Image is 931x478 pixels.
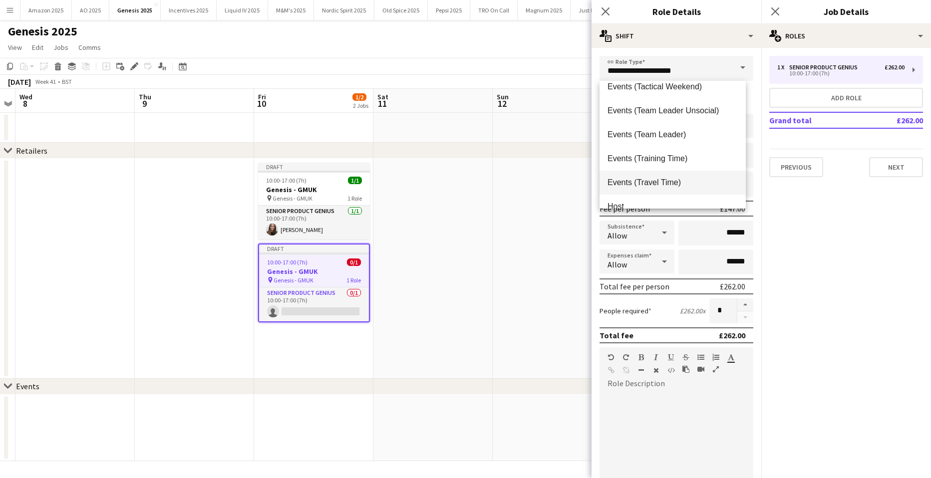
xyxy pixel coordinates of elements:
div: £262.00 [720,281,745,291]
div: Roles [761,24,931,48]
span: Events (Training Time) [608,154,738,163]
app-card-role: Senior Product Genius1/110:00-17:00 (7h)[PERSON_NAME] [258,206,370,239]
app-job-card: Draft10:00-17:00 (7h)0/1Genesis - GMUK Genesis - GMUK1 RoleSenior Product Genius0/110:00-17:00 (7h) [258,243,370,322]
span: Allow [608,259,627,269]
button: Liquid IV 2025 [217,0,268,20]
span: Thu [139,92,151,101]
button: Amazon 2025 [20,0,72,20]
div: Retailers [16,146,47,156]
div: 1 x [777,64,789,71]
span: Genesis - GMUK [274,276,313,284]
div: £262.00 x [680,306,705,315]
span: Edit [32,43,43,52]
a: Comms [74,41,105,54]
span: 9 [137,98,151,109]
span: 1 Role [347,195,362,202]
button: Genesis 2025 [109,0,161,20]
span: 1/2 [352,93,366,101]
span: Sun [497,92,509,101]
div: Events [16,381,39,391]
button: Ordered List [712,353,719,361]
label: People required [600,306,651,315]
a: Edit [28,41,47,54]
button: Redo [622,353,629,361]
span: Events (Travel Time) [608,178,738,187]
div: £147.00 [720,204,745,214]
div: £262.00 [719,330,745,340]
button: Pepsi 2025 [428,0,470,20]
div: 2 Jobs [353,102,368,109]
a: Jobs [49,41,72,54]
span: 10:00-17:00 (7h) [266,177,307,184]
button: Clear Formatting [652,366,659,374]
td: Grand total [769,112,864,128]
div: Draft [259,244,369,252]
app-job-card: Draft10:00-17:00 (7h)1/1Genesis - GMUK Genesis - GMUK1 RoleSenior Product Genius1/110:00-17:00 (7... [258,163,370,239]
button: Old Spice 2025 [374,0,428,20]
button: Bold [637,353,644,361]
h3: Role Details [592,5,761,18]
button: AO 2025 [72,0,109,20]
button: Magnum 2025 [518,0,571,20]
span: 11 [376,98,388,109]
span: 8 [18,98,32,109]
span: Week 41 [33,78,58,85]
button: Paste as plain text [682,365,689,373]
span: Events (Team Leader) [608,130,738,139]
span: 1 Role [346,276,361,284]
button: Horizontal Line [637,366,644,374]
button: Next [869,157,923,177]
span: Fri [258,92,266,101]
div: Fee per person [600,204,650,214]
button: Insert video [697,365,704,373]
span: 10 [257,98,266,109]
button: Undo [608,353,615,361]
div: Draft [258,163,370,171]
button: Previous [769,157,823,177]
h3: Genesis - GMUK [259,267,369,276]
span: 12 [495,98,509,109]
button: Nordic Spirit 2025 [314,0,374,20]
app-card-role: Senior Product Genius0/110:00-17:00 (7h) [259,287,369,321]
span: Events (Team Leader Unsocial) [608,106,738,115]
button: Fullscreen [712,365,719,373]
span: 0/1 [347,258,361,266]
div: Senior Product Genius [789,64,862,71]
button: Underline [667,353,674,361]
span: Events (Tactical Weekend) [608,82,738,91]
h3: Job Details [761,5,931,18]
button: Italic [652,353,659,361]
span: Comms [78,43,101,52]
button: Text Color [727,353,734,361]
div: £262.00 [885,64,905,71]
div: 10:00-17:00 (7h) [777,71,905,76]
a: View [4,41,26,54]
span: 10:00-17:00 (7h) [267,258,308,266]
h1: Genesis 2025 [8,24,77,39]
span: 1/1 [348,177,362,184]
h3: Genesis - GMUK [258,185,370,194]
button: Just Eat 2025 [571,0,621,20]
span: View [8,43,22,52]
div: Total fee per person [600,281,669,291]
button: Add role [769,88,923,108]
span: Host [608,202,738,211]
td: £262.00 [864,112,923,128]
button: Incentives 2025 [161,0,217,20]
div: Shift [592,24,761,48]
div: Total fee [600,330,633,340]
span: Genesis - GMUK [273,195,312,202]
button: Increase [737,298,753,311]
button: Unordered List [697,353,704,361]
button: M&M's 2025 [268,0,314,20]
button: Strikethrough [682,353,689,361]
span: Sat [377,92,388,101]
div: BST [62,78,72,85]
span: Jobs [53,43,68,52]
button: TRO On Call [470,0,518,20]
span: Wed [19,92,32,101]
span: Allow [608,231,627,240]
button: HTML Code [667,366,674,374]
div: [DATE] [8,77,31,87]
